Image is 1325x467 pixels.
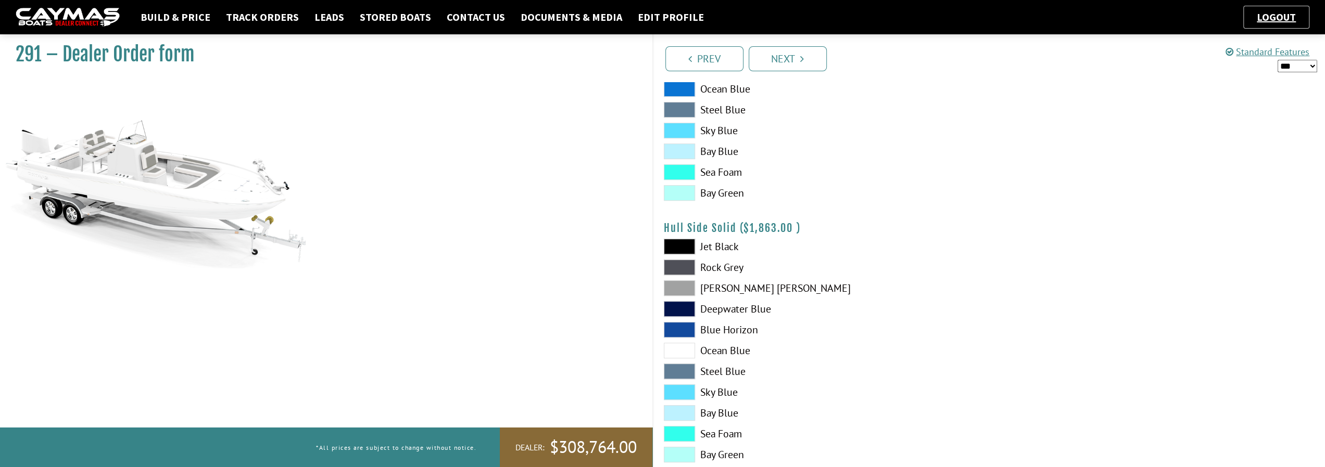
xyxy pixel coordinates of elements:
[749,46,827,71] a: Next
[664,260,979,275] label: Rock Grey
[664,102,979,118] label: Steel Blue
[664,343,979,358] label: Ocean Blue
[664,447,979,462] label: Bay Green
[664,144,979,159] label: Bay Blue
[515,10,627,24] a: Documents & Media
[664,239,979,254] label: Jet Black
[633,10,709,24] a: Edit Profile
[664,301,979,317] label: Deepwater Blue
[135,10,216,24] a: Build & Price
[664,384,979,400] label: Sky Blue
[743,222,793,235] span: $1,863.00
[550,436,637,458] span: $308,764.00
[309,10,349,24] a: Leads
[316,439,476,456] p: *All prices are subject to change without notice.
[664,222,1315,235] h4: Hull Side Solid ( )
[1252,10,1301,23] a: Logout
[500,427,652,467] a: Dealer:$308,764.00
[664,123,979,138] label: Sky Blue
[664,426,979,442] label: Sea Foam
[664,322,979,338] label: Blue Horizon
[664,164,979,180] label: Sea Foam
[664,81,979,97] label: Ocean Blue
[221,10,304,24] a: Track Orders
[16,43,626,66] h1: 291 – Dealer Order form
[16,8,120,27] img: caymas-dealer-connect-2ed40d3bc7270c1d8d7ffb4b79bf05adc795679939227970def78ec6f6c03838.gif
[1226,46,1309,58] a: Standard Features
[664,280,979,296] label: [PERSON_NAME] [PERSON_NAME]
[515,442,545,453] span: Dealer:
[664,405,979,421] label: Bay Blue
[665,46,743,71] a: Prev
[355,10,436,24] a: Stored Boats
[664,364,979,379] label: Steel Blue
[441,10,510,24] a: Contact Us
[664,185,979,201] label: Bay Green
